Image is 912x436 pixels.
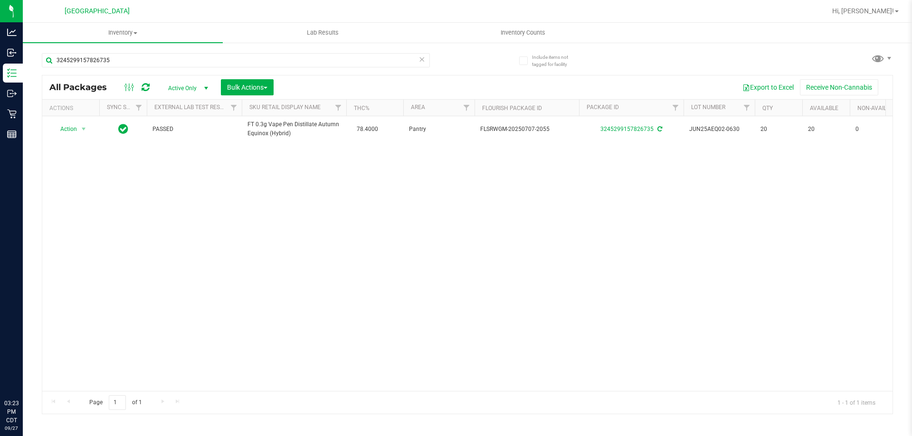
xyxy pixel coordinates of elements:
a: Filter [131,100,147,116]
span: In Sync [118,122,128,136]
input: Search Package ID, Item Name, SKU, Lot or Part Number... [42,53,430,67]
p: 03:23 PM CDT [4,399,19,425]
button: Bulk Actions [221,79,274,95]
div: Actions [49,105,95,111]
span: Action [52,122,77,136]
span: [GEOGRAPHIC_DATA] [65,7,130,15]
span: All Packages [49,82,116,93]
p: 09/27 [4,425,19,432]
span: 20 [760,125,797,134]
a: Filter [668,100,684,116]
a: Filter [226,100,242,116]
span: Clear [418,53,425,65]
inline-svg: Reports [7,130,17,139]
a: Sync Status [107,104,143,111]
a: Available [810,105,838,111]
a: 3245299157826735 [600,126,654,132]
a: Sku Retail Display Name [249,104,321,111]
span: FLSRWGM-20250707-2055 [480,125,573,134]
span: JUN25AEQ02-0630 [689,125,749,134]
a: Filter [331,100,346,116]
a: Non-Available [857,105,900,111]
a: Package ID [587,104,619,111]
inline-svg: Inventory [7,68,17,78]
span: PASSED [152,125,236,134]
iframe: Resource center [9,360,38,389]
span: Hi, [PERSON_NAME]! [832,7,894,15]
a: THC% [354,105,370,111]
button: Receive Non-Cannabis [800,79,878,95]
a: Flourish Package ID [482,105,542,111]
a: Filter [739,100,755,116]
span: Page of 1 [81,395,150,410]
a: Qty [762,105,773,111]
inline-svg: Analytics [7,28,17,37]
button: Export to Excel [736,79,800,95]
span: Inventory Counts [488,28,558,37]
a: Lot Number [691,104,725,111]
span: 0 [855,125,892,134]
span: select [78,122,90,136]
a: Inventory Counts [423,23,623,43]
inline-svg: Inbound [7,48,17,57]
span: 1 - 1 of 1 items [830,395,883,409]
span: Include items not tagged for facility [532,54,579,68]
a: Filter [459,100,475,116]
span: Pantry [409,125,469,134]
span: Sync from Compliance System [656,126,662,132]
span: 20 [808,125,844,134]
a: Inventory [23,23,223,43]
a: External Lab Test Result [154,104,229,111]
span: Inventory [23,28,223,37]
span: 78.4000 [352,122,383,136]
input: 1 [109,395,126,410]
inline-svg: Outbound [7,89,17,98]
a: Lab Results [223,23,423,43]
span: Lab Results [294,28,351,37]
a: Area [411,104,425,111]
inline-svg: Retail [7,109,17,119]
span: FT 0.3g Vape Pen Distillate Autumn Equinox (Hybrid) [247,120,341,138]
span: Bulk Actions [227,83,267,91]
